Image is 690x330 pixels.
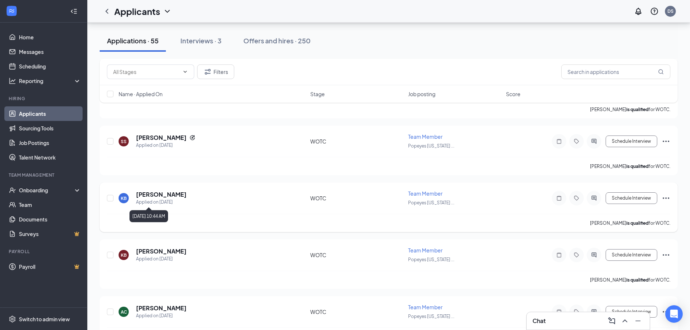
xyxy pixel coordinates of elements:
button: Schedule Interview [606,135,657,147]
div: WOTC [310,195,404,202]
svg: ChevronDown [182,69,188,75]
svg: Tag [572,195,581,201]
svg: Tag [572,138,581,144]
h5: [PERSON_NAME] [136,247,187,255]
svg: Note [555,138,563,144]
svg: Settings [9,315,16,323]
div: WOTC [310,308,404,315]
svg: ActiveChat [590,195,598,201]
span: Score [506,90,521,98]
b: is qualified [626,164,649,169]
h5: [PERSON_NAME] [136,134,187,142]
div: Applications · 55 [107,36,159,45]
svg: Reapply [190,135,195,141]
button: ComposeMessage [606,315,618,327]
span: Team Member [408,133,443,140]
div: Interviews · 3 [180,36,222,45]
div: Team Management [9,172,80,178]
span: Stage [310,90,325,98]
div: Onboarding [19,186,75,194]
h5: [PERSON_NAME] [136,304,187,312]
svg: Ellipses [662,307,670,316]
div: Open Intercom Messenger [665,305,683,323]
p: [PERSON_NAME] for WOTC. [590,277,670,283]
a: Team [19,197,81,212]
svg: Ellipses [662,137,670,146]
a: SurveysCrown [19,227,81,241]
input: Search in applications [561,64,670,79]
div: Switch to admin view [19,315,70,323]
button: Filter Filters [197,64,234,79]
svg: Minimize [634,317,642,325]
span: Job posting [408,90,435,98]
svg: ActiveChat [590,138,598,144]
div: [DATE] 10:44 AM [129,210,168,222]
svg: UserCheck [9,186,16,194]
span: Team Member [408,190,443,197]
h1: Applicants [114,5,160,17]
svg: ActiveChat [590,252,598,258]
div: Payroll [9,248,80,255]
button: ChevronUp [619,315,631,327]
div: DS [667,8,674,14]
button: Schedule Interview [606,192,657,204]
svg: Notifications [634,7,643,16]
svg: ChevronUp [621,317,629,325]
b: is qualified [626,220,649,226]
div: Applied on [DATE] [136,199,187,206]
div: WOTC [310,138,404,145]
a: Scheduling [19,59,81,74]
svg: ChevronDown [163,7,172,16]
div: Applied on [DATE] [136,312,187,319]
span: Team Member [408,304,443,310]
button: Schedule Interview [606,249,657,261]
a: Talent Network [19,150,81,165]
svg: Ellipses [662,251,670,259]
div: KB [121,252,127,258]
svg: Analysis [9,77,16,85]
svg: ComposeMessage [607,317,616,325]
svg: Collapse [70,8,77,15]
span: Popeyes [US_STATE] ... [408,257,454,262]
a: Messages [19,44,81,59]
div: KB [121,195,127,201]
input: All Stages [113,68,179,76]
button: Schedule Interview [606,306,657,318]
div: Applied on [DATE] [136,142,195,149]
span: Popeyes [US_STATE] ... [408,314,454,319]
h5: [PERSON_NAME] [136,190,187,199]
svg: MagnifyingGlass [658,69,664,75]
span: Popeyes [US_STATE] ... [408,143,454,149]
div: Offers and hires · 250 [243,36,311,45]
svg: ChevronLeft [103,7,111,16]
div: Hiring [9,95,80,102]
h3: Chat [533,317,546,325]
a: Home [19,30,81,44]
svg: Ellipses [662,194,670,203]
svg: ActiveChat [590,309,598,315]
p: [PERSON_NAME] for WOTC. [590,220,670,226]
svg: QuestionInfo [650,7,659,16]
button: Minimize [632,315,644,327]
svg: Tag [572,309,581,315]
div: SS [121,138,127,145]
span: Name · Applied On [119,90,163,98]
svg: Note [555,195,563,201]
div: Reporting [19,77,81,85]
a: PayrollCrown [19,259,81,274]
a: Job Postings [19,135,81,150]
a: Applicants [19,106,81,121]
svg: Note [555,309,563,315]
div: AC [121,309,127,315]
p: [PERSON_NAME] for WOTC. [590,163,670,169]
svg: Note [555,252,563,258]
svg: Tag [572,252,581,258]
a: Documents [19,212,81,227]
svg: WorkstreamLogo [8,7,15,15]
div: Applied on [DATE] [136,255,187,263]
b: is qualified [626,277,649,283]
span: Popeyes [US_STATE] ... [408,200,454,205]
span: Team Member [408,247,443,254]
svg: Filter [203,67,212,76]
